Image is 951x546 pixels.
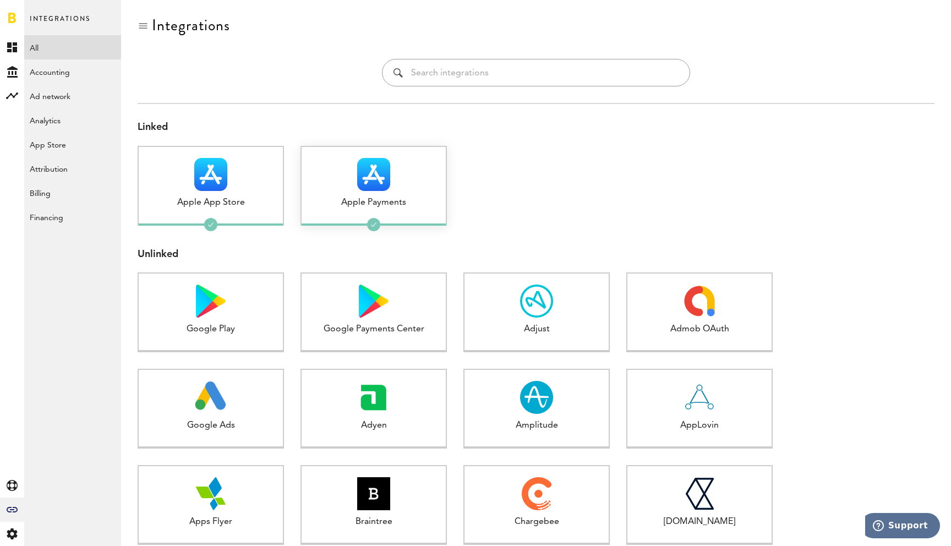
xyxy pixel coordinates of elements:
img: Amplitude [520,381,553,414]
img: Apple App Store [194,158,227,191]
div: [DOMAIN_NAME] [627,516,772,528]
img: Chargebee [522,477,551,510]
img: Apple Payments [357,158,390,191]
div: Unlinked [138,248,934,262]
div: Apple Payments [302,196,446,209]
img: Google Payments Center [359,285,389,318]
img: AppLovin [683,381,716,414]
div: Adyen [302,419,446,432]
span: Integrations [30,12,90,35]
div: Google Payments Center [302,323,446,336]
a: Financing [24,205,121,229]
a: Billing [24,181,121,205]
div: Chargebee [464,516,609,528]
div: Linked [138,121,934,135]
div: Amplitude [464,419,609,432]
div: Braintree [302,516,446,528]
div: AppLovin [627,419,772,432]
div: Google Play [139,323,283,336]
a: Accounting [24,59,121,84]
img: Google Play [196,285,226,318]
img: Admob OAuth [683,285,716,318]
div: Google Ads [139,419,283,432]
a: Attribution [24,156,121,181]
a: Analytics [24,108,121,132]
img: Apps Flyer [194,477,227,510]
div: Apple App Store [139,196,283,209]
a: Ad network [24,84,121,108]
div: Apps Flyer [139,516,283,528]
input: Search integrations [411,59,679,86]
a: App Store [24,132,121,156]
div: Adjust [464,323,609,336]
img: Adyen [357,381,390,414]
div: Admob OAuth [627,323,772,336]
img: Google Ads [195,381,227,414]
a: All [24,35,121,59]
img: Checkout.com [685,477,714,510]
div: Integrations [152,17,230,34]
img: Braintree [357,477,390,510]
iframe: Opens a widget where you can find more information [865,513,940,540]
img: Adjust [520,285,553,318]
